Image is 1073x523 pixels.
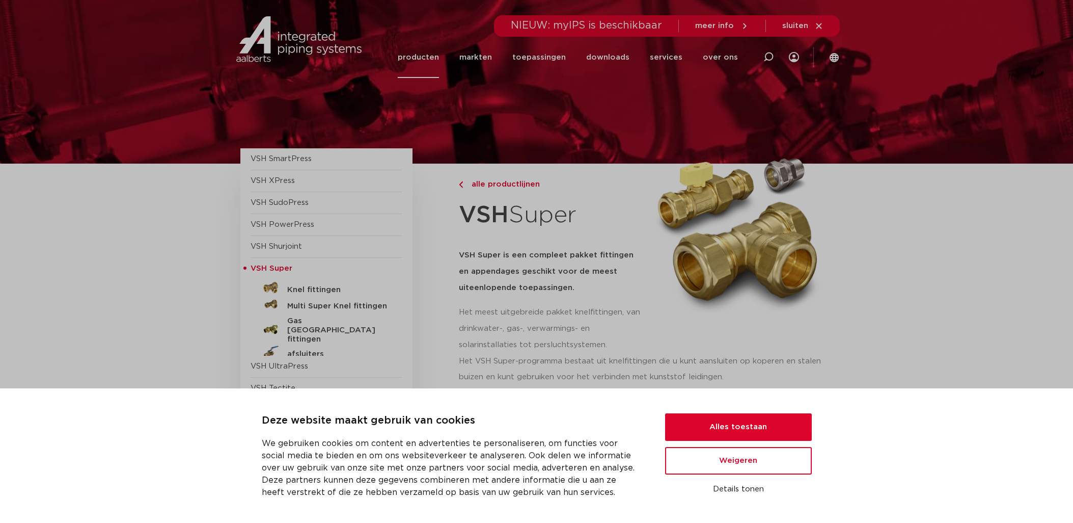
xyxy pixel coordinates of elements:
[586,37,629,78] a: downloads
[287,317,388,344] h5: Gas [GEOGRAPHIC_DATA] fittingen
[251,177,295,185] a: VSH XPress
[695,21,749,31] a: meer info
[512,37,566,78] a: toepassingen
[251,384,295,392] a: VSH Tectite
[459,196,643,235] h1: Super
[665,447,812,475] button: Weigeren
[398,37,738,78] nav: Menu
[459,353,833,386] p: Het VSH Super-programma bestaat uit knelfittingen die u kunt aansluiten op koperen en stalen buiz...
[703,37,738,78] a: over ons
[251,280,402,296] a: Knel fittingen
[459,247,643,296] h5: VSH Super is een compleet pakket fittingen en appendages geschikt voor de meest uiteenlopende toe...
[695,22,734,30] span: meer info
[650,37,682,78] a: services
[511,20,662,31] span: NIEUW: myIPS is beschikbaar
[459,181,463,188] img: chevron-right.svg
[251,362,308,370] a: VSH UltraPress
[287,285,388,295] h5: Knel fittingen
[789,37,799,78] div: my IPS
[459,37,492,78] a: markten
[459,178,643,191] a: alle productlijnen
[665,481,812,498] button: Details tonen
[251,243,302,250] a: VSH Shurjoint
[459,304,643,353] p: Het meest uitgebreide pakket knelfittingen, van drinkwater-, gas-, verwarmings- en solarinstallat...
[665,413,812,441] button: Alles toestaan
[251,312,402,344] a: Gas [GEOGRAPHIC_DATA] fittingen
[287,350,388,359] h5: afsluiters
[251,155,312,163] a: VSH SmartPress
[251,221,314,228] a: VSH PowerPress
[251,199,309,206] a: VSH SudoPress
[251,296,402,312] a: Multi Super Knel fittingen
[465,180,540,188] span: alle productlijnen
[262,437,641,499] p: We gebruiken cookies om content en advertenties te personaliseren, om functies voor social media ...
[398,37,439,78] a: producten
[782,21,823,31] a: sluiten
[251,344,402,360] a: afsluiters
[262,413,641,429] p: Deze website maakt gebruik van cookies
[782,22,808,30] span: sluiten
[459,203,509,227] strong: VSH
[251,265,292,272] span: VSH Super
[287,302,388,311] h5: Multi Super Knel fittingen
